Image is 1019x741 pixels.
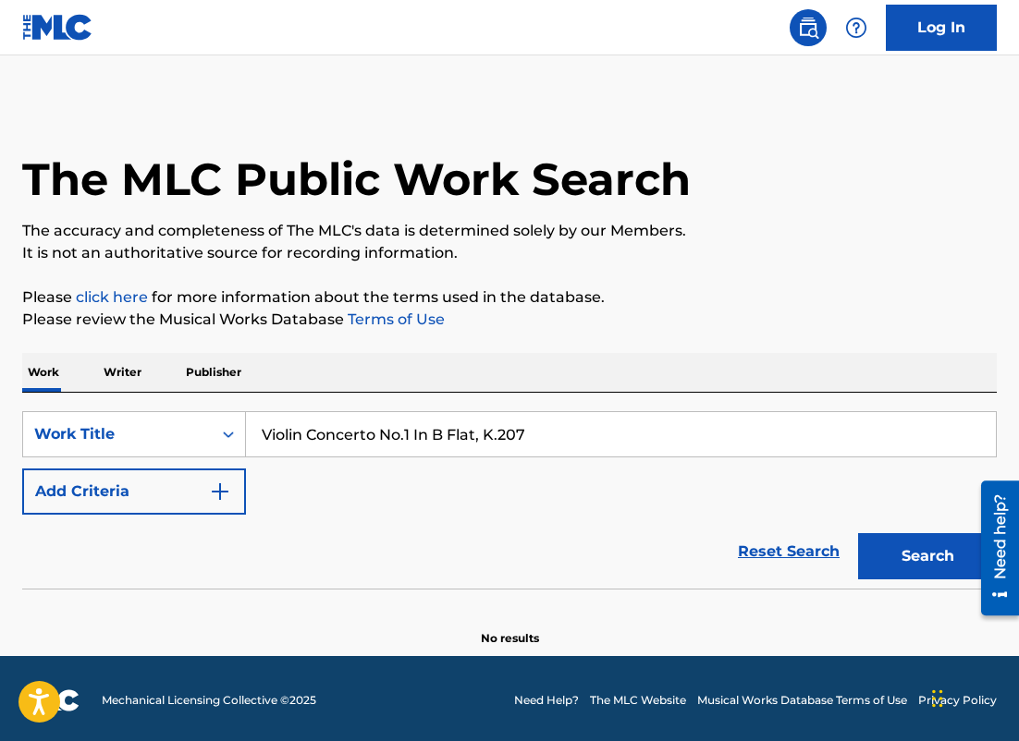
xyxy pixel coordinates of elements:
[76,288,148,306] a: click here
[22,14,93,41] img: MLC Logo
[797,17,819,39] img: search
[22,468,246,515] button: Add Criteria
[481,608,539,647] p: No results
[22,242,997,264] p: It is not an authoritative source for recording information.
[22,353,65,392] p: Work
[98,353,147,392] p: Writer
[697,692,907,709] a: Musical Works Database Terms of Use
[927,652,1019,741] iframe: Chat Widget
[344,310,445,328] a: Terms of Use
[838,9,875,46] div: Help
[102,692,316,709] span: Mechanical Licensing Collective © 2025
[932,671,943,726] div: Drag
[845,17,867,39] img: help
[514,692,579,709] a: Need Help?
[209,480,231,503] img: 9d2ae6d4665cec9f34b9.svg
[729,531,849,572] a: Reset Search
[790,9,827,46] a: Public Search
[22,309,997,331] p: Please review the Musical Works Database
[918,692,997,709] a: Privacy Policy
[180,353,247,392] p: Publisher
[22,411,997,589] form: Search Form
[886,5,997,51] a: Log In
[967,473,1019,622] iframe: Resource Center
[590,692,686,709] a: The MLC Website
[34,423,201,445] div: Work Title
[858,533,997,579] button: Search
[22,152,691,207] h1: The MLC Public Work Search
[22,286,997,309] p: Please for more information about the terms used in the database.
[22,220,997,242] p: The accuracy and completeness of The MLC's data is determined solely by our Members.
